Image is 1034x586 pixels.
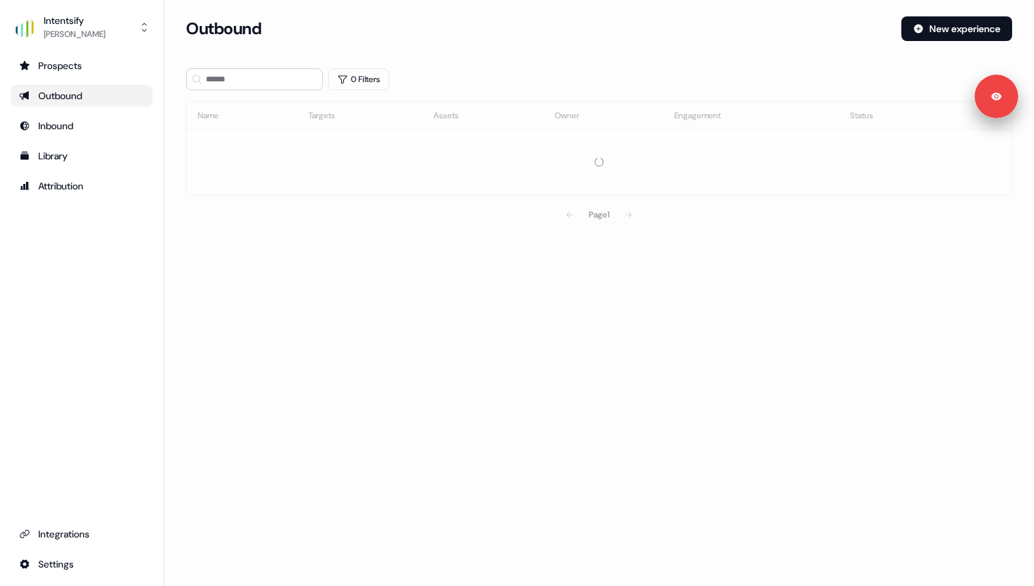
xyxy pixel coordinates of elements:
[19,527,144,541] div: Integrations
[19,119,144,133] div: Inbound
[11,85,153,107] a: Go to outbound experience
[11,55,153,77] a: Go to prospects
[11,145,153,167] a: Go to templates
[19,557,144,571] div: Settings
[11,523,153,545] a: Go to integrations
[328,68,389,90] button: 0 Filters
[44,27,105,41] div: [PERSON_NAME]
[11,115,153,137] a: Go to Inbound
[11,175,153,197] a: Go to attribution
[19,89,144,103] div: Outbound
[19,179,144,193] div: Attribution
[19,149,144,163] div: Library
[11,553,153,575] a: Go to integrations
[901,16,1012,41] button: New experience
[19,59,144,72] div: Prospects
[44,14,105,27] div: Intentsify
[11,11,153,44] button: Intentsify[PERSON_NAME]
[186,18,261,39] h3: Outbound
